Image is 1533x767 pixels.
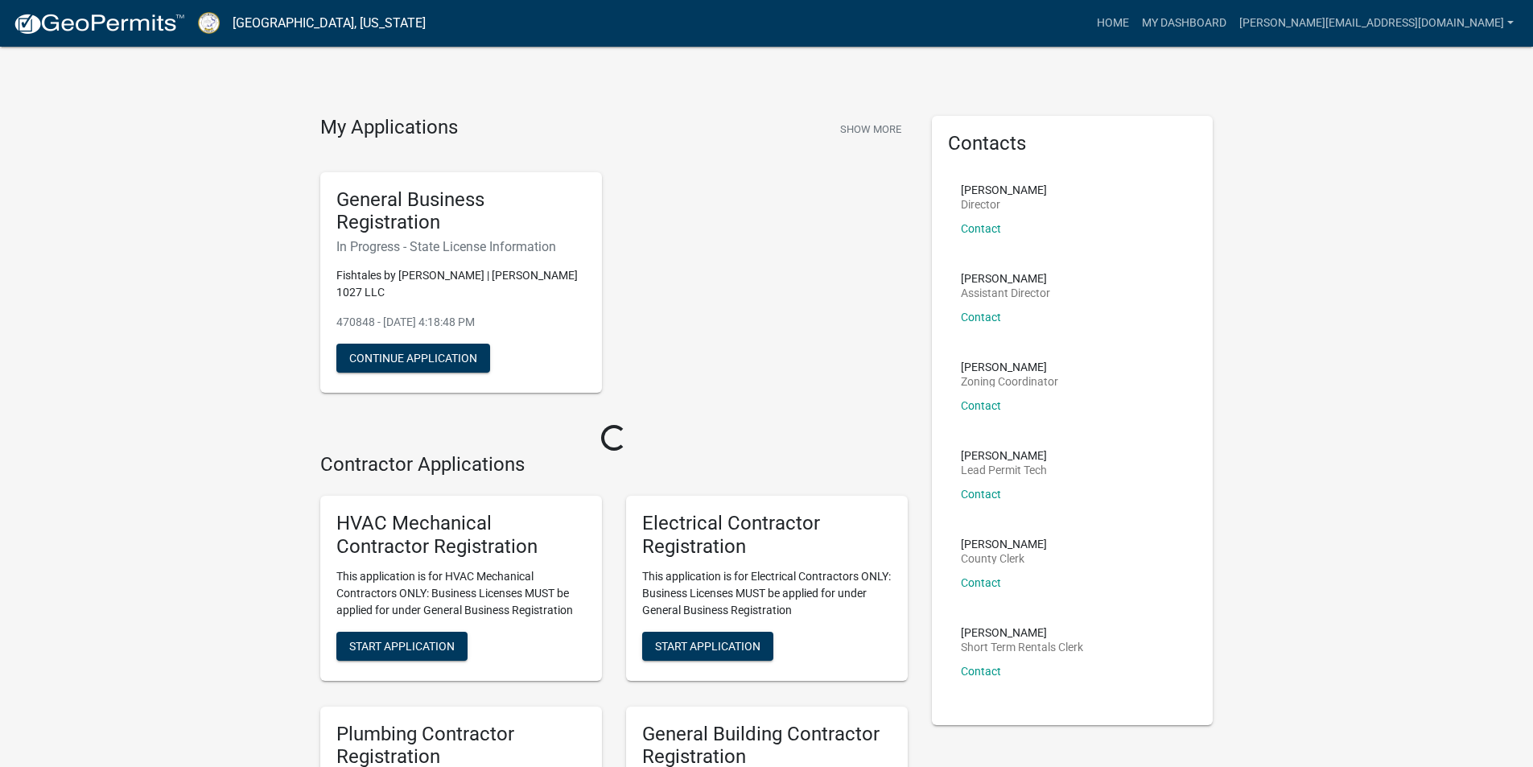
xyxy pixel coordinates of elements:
[336,344,490,373] button: Continue Application
[961,273,1050,284] p: [PERSON_NAME]
[961,488,1001,501] a: Contact
[336,239,586,254] h6: In Progress - State License Information
[320,453,908,476] h4: Contractor Applications
[336,512,586,559] h5: HVAC Mechanical Contractor Registration
[961,450,1047,461] p: [PERSON_NAME]
[642,512,892,559] h5: Electrical Contractor Registration
[961,311,1001,324] a: Contact
[642,632,773,661] button: Start Application
[961,199,1047,210] p: Director
[961,184,1047,196] p: [PERSON_NAME]
[1135,8,1233,39] a: My Dashboard
[961,641,1083,653] p: Short Term Rentals Clerk
[1090,8,1135,39] a: Home
[336,568,586,619] p: This application is for HVAC Mechanical Contractors ONLY: Business Licenses MUST be applied for u...
[961,361,1058,373] p: [PERSON_NAME]
[961,464,1047,476] p: Lead Permit Tech
[961,553,1047,564] p: County Clerk
[336,267,586,301] p: Fishtales by [PERSON_NAME] | [PERSON_NAME] 1027 LLC
[961,538,1047,550] p: [PERSON_NAME]
[961,627,1083,638] p: [PERSON_NAME]
[320,116,458,140] h4: My Applications
[948,132,1197,155] h5: Contacts
[961,287,1050,299] p: Assistant Director
[233,10,426,37] a: [GEOGRAPHIC_DATA], [US_STATE]
[961,222,1001,235] a: Contact
[336,314,586,331] p: 470848 - [DATE] 4:18:48 PM
[961,576,1001,589] a: Contact
[349,639,455,652] span: Start Application
[834,116,908,142] button: Show More
[1233,8,1520,39] a: [PERSON_NAME][EMAIL_ADDRESS][DOMAIN_NAME]
[336,188,586,235] h5: General Business Registration
[961,399,1001,412] a: Contact
[642,568,892,619] p: This application is for Electrical Contractors ONLY: Business Licenses MUST be applied for under ...
[961,376,1058,387] p: Zoning Coordinator
[198,12,220,34] img: Putnam County, Georgia
[336,632,468,661] button: Start Application
[961,665,1001,678] a: Contact
[655,639,760,652] span: Start Application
